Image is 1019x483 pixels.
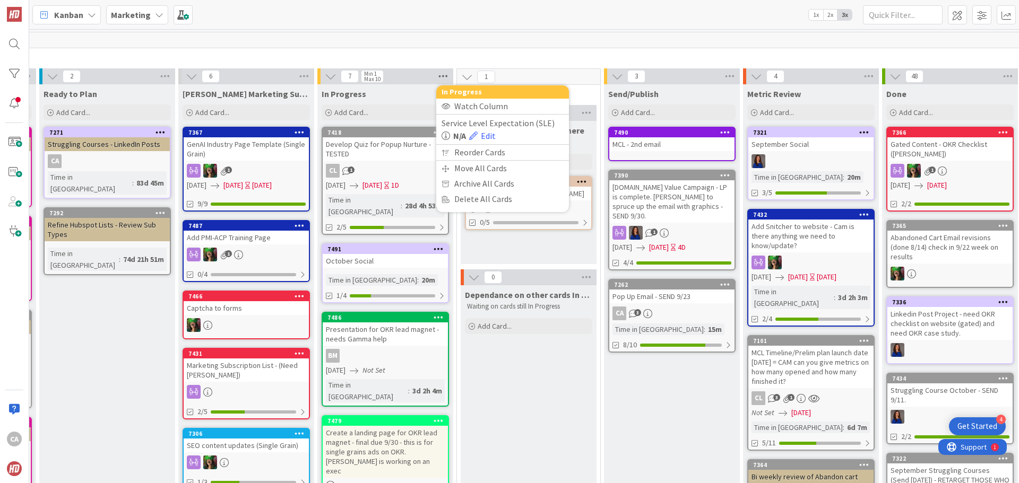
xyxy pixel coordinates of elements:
span: [DATE] [612,242,632,253]
div: 7271 [49,129,170,136]
div: 7431 [184,349,309,358]
div: 7487 [188,222,309,230]
div: SL [887,164,1013,178]
span: 2/5 [197,406,208,417]
div: 7367GenAI Industry Page Template (Single Grain) [184,128,309,161]
div: 7490 [614,129,735,136]
img: avatar [7,461,22,476]
div: SL [748,256,874,269]
div: 7466 [188,293,309,300]
div: [DATE] [817,271,836,283]
div: 7262 [614,281,735,288]
div: Abandoned Cart Email revisions (done 8/14) check in 9/22 week on results [887,231,1013,264]
div: 7479 [323,416,448,426]
div: 7321September Social [748,128,874,151]
span: : [834,292,835,303]
span: 1 [651,229,658,235]
span: 1 [225,250,232,257]
div: Gated Content - OKR Checklist ([PERSON_NAME]) [887,137,1013,161]
img: SL [907,164,921,178]
div: 28d 4h 53m [402,200,445,212]
div: 7336 [887,297,1013,307]
div: 7366 [887,128,1013,137]
div: 7336 [892,298,1013,306]
span: 2/4 [762,313,772,324]
img: SL [203,164,217,178]
div: 7487Add PMI-ACP Training Page [184,221,309,244]
div: Captcha to forms [184,301,309,315]
div: 7434 [887,374,1013,383]
div: Archive All Cards [436,176,569,191]
div: SL [887,343,1013,357]
span: 8/10 [623,339,637,350]
span: Send/Publish [608,89,659,99]
div: 7418 [323,128,448,137]
div: Time in [GEOGRAPHIC_DATA] [752,421,843,433]
div: Max 10 [364,76,381,82]
div: 7432 [753,211,874,218]
div: 15m [705,323,724,335]
div: 7322 [887,454,1013,463]
div: 7486Presentation for OKR lead magnet - needs Gamma help [323,313,448,346]
div: 7431Marketing Subscription List - (Need [PERSON_NAME]) [184,349,309,382]
div: SL [184,455,309,469]
div: SL [887,410,1013,424]
span: 1x [809,10,823,20]
span: : [843,171,844,183]
div: 4D [678,242,686,253]
div: 4 [996,415,1006,424]
div: Time in [GEOGRAPHIC_DATA] [612,323,704,335]
b: N/A [453,129,466,142]
div: 20m [844,171,863,183]
span: Add Card... [760,108,794,117]
div: 7367 [184,128,309,137]
div: 7479 [327,417,448,425]
span: 1 [348,166,355,173]
span: Support [22,2,48,14]
div: Time in [GEOGRAPHIC_DATA] [326,379,408,402]
div: 7486 [323,313,448,322]
div: SL [609,226,735,240]
span: 3/5 [762,187,772,198]
span: Add Card... [621,108,655,117]
div: CL [752,391,765,405]
div: Refine Hubspot Lists - Review Sub Types [45,218,170,241]
span: 7 [341,70,359,83]
span: : [132,177,134,189]
div: [DATE] [252,180,272,191]
div: CA [7,432,22,446]
div: Time in [GEOGRAPHIC_DATA] [326,194,401,217]
span: Add Card... [478,321,512,331]
a: Edit [469,129,496,142]
div: Watch Column [436,99,569,114]
div: Time in [GEOGRAPHIC_DATA] [752,171,843,183]
span: In Progress [322,89,366,99]
img: SL [891,410,904,424]
span: : [417,274,419,286]
div: Marketing Subscription List - (Need [PERSON_NAME]) [184,358,309,382]
span: [DATE] [223,180,243,191]
span: 0/5 [480,217,490,228]
img: SL [629,226,643,240]
img: SL [891,267,904,280]
span: 5/11 [762,437,776,449]
div: 7487 [184,221,309,231]
div: 7466 [184,292,309,301]
div: CA [45,154,170,168]
div: 83d 45m [134,177,167,189]
span: 0 [484,271,502,284]
div: 7262Pop Up Email - SEND 9/23 [609,280,735,303]
span: 1/4 [336,290,347,301]
div: Move All Cards [436,161,569,176]
div: Add PMI-ACP Training Page [184,231,309,244]
div: 7390 [614,172,735,179]
div: In Progress [436,85,569,99]
div: 7479Create a landing page for OKR lead magnet - final due 9/30 - this is for single grains ads on... [323,416,448,478]
div: CL [326,164,340,178]
span: 48 [905,70,923,83]
div: 74d 21h 51m [120,253,167,265]
div: 7101 [748,336,874,346]
span: 3 [627,70,645,83]
div: 7322 [892,455,1013,462]
div: Create a landing page for OKR lead magnet - final due 9/30 - this is for single grains ads on OKR... [323,426,448,478]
